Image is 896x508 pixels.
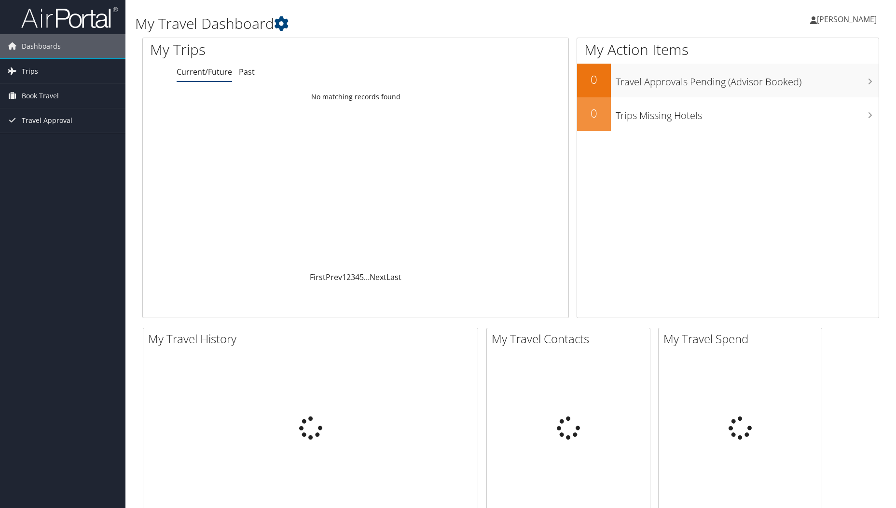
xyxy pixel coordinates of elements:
[810,5,886,34] a: [PERSON_NAME]
[342,272,346,282] a: 1
[577,64,879,97] a: 0Travel Approvals Pending (Advisor Booked)
[22,59,38,83] span: Trips
[616,70,879,89] h3: Travel Approvals Pending (Advisor Booked)
[351,272,355,282] a: 3
[577,105,611,121] h2: 0
[22,34,61,58] span: Dashboards
[239,67,255,77] a: Past
[386,272,401,282] a: Last
[310,272,326,282] a: First
[22,84,59,108] span: Book Travel
[150,40,384,60] h1: My Trips
[817,14,877,25] span: [PERSON_NAME]
[663,331,822,347] h2: My Travel Spend
[577,97,879,131] a: 0Trips Missing Hotels
[21,6,118,29] img: airportal-logo.png
[177,67,232,77] a: Current/Future
[492,331,650,347] h2: My Travel Contacts
[577,71,611,88] h2: 0
[143,88,568,106] td: No matching records found
[577,40,879,60] h1: My Action Items
[370,272,386,282] a: Next
[616,104,879,122] h3: Trips Missing Hotels
[359,272,364,282] a: 5
[148,331,478,347] h2: My Travel History
[364,272,370,282] span: …
[22,108,72,133] span: Travel Approval
[355,272,359,282] a: 4
[346,272,351,282] a: 2
[135,13,636,34] h1: My Travel Dashboard
[326,272,342,282] a: Prev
